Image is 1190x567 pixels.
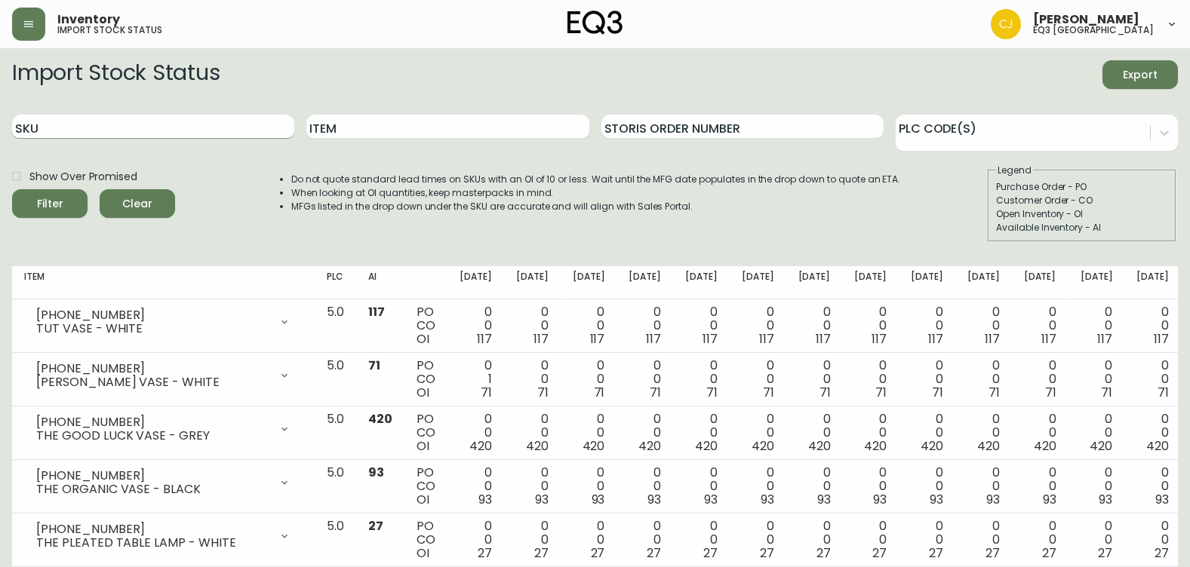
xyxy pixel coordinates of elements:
[36,415,269,429] div: [PHONE_NUMBER]
[417,359,435,400] div: PO CO
[534,330,549,348] span: 117
[703,544,718,562] span: 27
[24,466,303,499] div: [PHONE_NUMBER]THE ORGANIC VASE - BLACK
[537,384,549,401] span: 71
[1041,330,1056,348] span: 117
[12,266,315,299] th: Item
[685,359,718,400] div: 0 0
[742,519,774,560] div: 0 0
[29,169,137,185] span: Show Over Promised
[650,384,661,401] span: 71
[592,491,605,508] span: 93
[872,330,887,348] span: 117
[583,437,605,455] span: 420
[798,519,831,560] div: 0 0
[460,305,492,346] div: 0 0
[759,330,774,348] span: 117
[929,544,943,562] span: 27
[761,491,774,508] span: 93
[417,330,429,348] span: OI
[854,412,887,453] div: 0 0
[460,466,492,507] div: 0 0
[417,384,429,401] span: OI
[798,466,831,507] div: 0 0
[1136,519,1169,560] div: 0 0
[573,466,605,507] div: 0 0
[1158,384,1169,401] span: 71
[1024,359,1056,400] div: 0 0
[1024,519,1056,560] div: 0 0
[1069,266,1125,299] th: [DATE]
[1136,466,1169,507] div: 0 0
[932,384,943,401] span: 71
[1155,544,1169,562] span: 27
[447,266,504,299] th: [DATE]
[567,11,623,35] img: logo
[629,359,661,400] div: 0 0
[1024,466,1056,507] div: 0 0
[417,466,435,507] div: PO CO
[36,523,269,536] div: [PHONE_NUMBER]
[911,305,943,346] div: 0 0
[899,266,955,299] th: [DATE]
[763,384,774,401] span: 71
[1101,384,1112,401] span: 71
[930,491,943,508] span: 93
[742,412,774,453] div: 0 0
[112,195,163,213] span: Clear
[1090,437,1112,455] span: 420
[481,384,492,401] span: 71
[594,384,605,401] span: 71
[417,491,429,508] span: OI
[516,359,549,400] div: 0 0
[36,483,269,496] div: THE ORGANIC VASE - BLACK
[911,359,943,400] div: 0 0
[315,513,356,567] td: 5.0
[573,412,605,453] div: 0 0
[573,519,605,560] div: 0 0
[590,330,605,348] span: 117
[706,384,718,401] span: 71
[985,330,1000,348] span: 117
[854,305,887,346] div: 0 0
[368,464,384,481] span: 93
[1081,359,1113,400] div: 0 0
[315,406,356,460] td: 5.0
[460,359,492,400] div: 0 1
[291,200,901,213] li: MFGs listed in the drop down under the SKU are accurate and will align with Sales Portal.
[1115,66,1166,84] span: Export
[417,544,429,562] span: OI
[704,491,718,508] span: 93
[967,305,1000,346] div: 0 0
[12,189,88,218] button: Filter
[573,359,605,400] div: 0 0
[629,519,661,560] div: 0 0
[1155,491,1169,508] span: 93
[967,466,1000,507] div: 0 0
[368,357,380,374] span: 71
[989,384,1000,401] span: 71
[742,305,774,346] div: 0 0
[842,266,899,299] th: [DATE]
[12,60,220,89] h2: Import Stock Status
[417,437,429,455] span: OI
[854,466,887,507] div: 0 0
[955,266,1012,299] th: [DATE]
[647,491,661,508] span: 93
[24,519,303,553] div: [PHONE_NUMBER]THE PLEATED TABLE LAMP - WHITE
[816,330,831,348] span: 117
[535,491,549,508] span: 93
[36,375,269,389] div: [PERSON_NAME] VASE - WHITE
[986,544,1000,562] span: 27
[1146,437,1169,455] span: 420
[1154,330,1169,348] span: 117
[1081,412,1113,453] div: 0 0
[798,359,831,400] div: 0 0
[1033,14,1139,26] span: [PERSON_NAME]
[1045,384,1056,401] span: 71
[685,466,718,507] div: 0 0
[417,519,435,560] div: PO CO
[36,362,269,375] div: [PHONE_NUMBER]
[591,544,605,562] span: 27
[673,266,730,299] th: [DATE]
